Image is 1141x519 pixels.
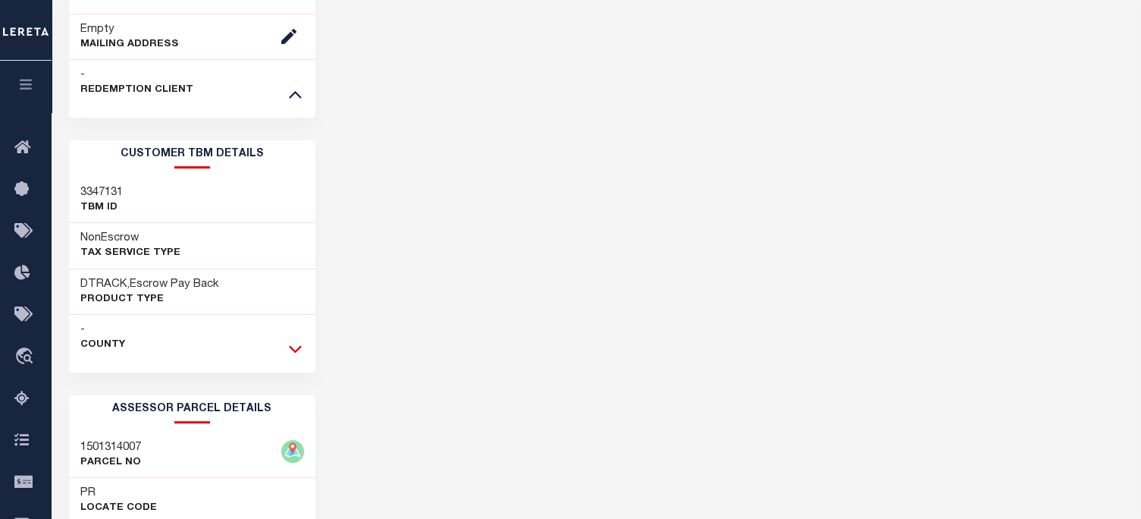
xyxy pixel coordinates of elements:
[80,322,125,338] h3: -
[80,200,123,215] p: TBM ID
[80,37,179,52] p: Mailing Address
[80,440,141,455] h3: 1501314007
[69,395,316,423] h2: ASSESSOR PARCEL DETAILS
[80,83,193,98] p: REDEMPTION CLIENT
[80,486,96,501] h3: PR
[80,231,180,246] h3: NonEscrow
[80,338,125,353] p: County
[80,277,219,292] h3: DTRACK,Escrow Pay Back
[14,348,39,367] i: travel_explore
[69,140,316,168] h2: CUSTOMER TBM DETAILS
[80,246,180,261] p: Tax Service Type
[80,185,123,200] h3: 3347131
[80,68,193,83] h3: -
[80,292,219,307] p: Product Type
[80,501,157,516] p: Locate Code
[80,22,179,37] h3: Empty
[80,455,141,470] p: PARCEL NO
